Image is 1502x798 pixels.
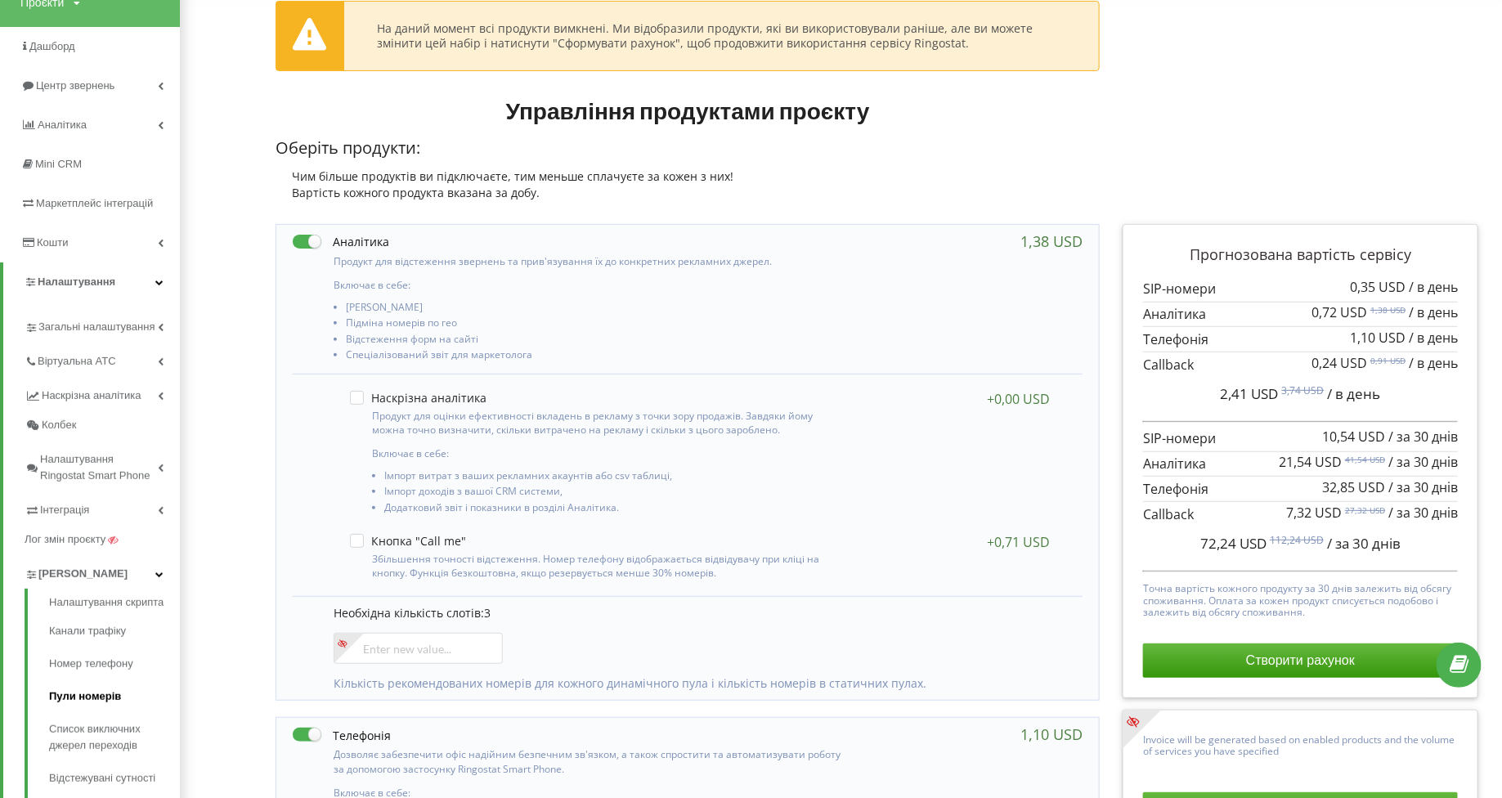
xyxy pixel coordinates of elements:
[38,276,115,288] span: Налаштування
[1370,304,1406,316] sup: 1,38 USD
[25,307,180,342] a: Загальні налаштування
[1143,330,1458,349] p: Телефонія
[1020,726,1083,742] div: 1,10 USD
[1143,244,1458,266] p: Прогнозована вартість сервісу
[29,40,75,52] span: Дашборд
[35,158,82,170] span: Mini CRM
[1020,233,1083,249] div: 1,38 USD
[276,137,1100,160] p: Оберіть продукти:
[25,554,180,589] a: [PERSON_NAME]
[1322,428,1385,446] span: 10,54 USD
[276,185,1100,201] div: Вартість кожного продукта вказана за добу.
[334,747,845,775] p: Дозволяє забезпечити офіс надійним безпечним зв'язком, а також спростити та автоматизувати роботу...
[484,605,491,621] span: 3
[1350,278,1406,296] span: 0,35 USD
[25,410,180,440] a: Колбек
[1279,453,1342,471] span: 21,54 USD
[346,334,845,349] li: Відстеження форм на сайті
[49,762,180,795] a: Відстежувані сутності
[1311,303,1367,321] span: 0,72 USD
[350,391,486,405] label: Наскрізна аналітика
[25,376,180,410] a: Наскрізна аналітика
[49,680,180,713] a: Пули номерів
[1200,534,1267,553] span: 72,24 USD
[49,648,180,680] a: Номер телефону
[1327,534,1401,553] span: / за 30 днів
[1143,280,1458,298] p: SIP-номери
[1345,454,1385,465] sup: 41,54 USD
[1286,504,1342,522] span: 7,32 USD
[293,233,389,250] label: Аналітика
[1143,505,1458,524] p: Callback
[346,317,845,333] li: Підміна номерів по гео
[1388,478,1458,496] span: / за 30 днів
[1282,383,1325,397] sup: 3,74 USD
[1143,429,1458,448] p: SIP-номери
[1143,643,1458,678] button: Створити рахунок
[1311,354,1367,372] span: 0,24 USD
[36,197,153,209] span: Маркетплейс інтеграцій
[377,21,1066,51] div: На даний момент всі продукти вимкнені. Ми відобразили продукти, які ви використовували раніше, ал...
[346,349,845,365] li: Спеціалізований звіт для маркетолога
[3,262,180,302] a: Налаштування
[1221,384,1279,403] span: 2,41 USD
[1345,504,1385,516] sup: 27,32 USD
[987,534,1050,550] div: +0,71 USD
[1409,329,1458,347] span: / в день
[334,278,845,292] p: Включає в себе:
[293,726,391,743] label: Телефонія
[1143,356,1458,374] p: Callback
[334,605,1066,621] p: Необхідна кількість слотів:
[1409,354,1458,372] span: / в день
[1409,278,1458,296] span: / в день
[987,391,1050,407] div: +0,00 USD
[1388,453,1458,471] span: / за 30 днів
[372,552,840,580] p: Збільшення точності відстеження. Номер телефону відображається відвідувачу при кліці на кнопку. Ф...
[49,615,180,648] a: Канали трафіку
[25,531,105,548] span: Лог змін проєкту
[40,502,89,518] span: Інтеграція
[25,525,180,554] a: Лог змін проєкту
[1270,533,1324,547] sup: 112,24 USD
[42,417,76,433] span: Колбек
[334,675,1066,692] p: Кількість рекомендованих номерів для кожного динамічного пула і кількість номерів в статичних пулах.
[25,491,180,525] a: Інтеграція
[36,79,114,92] span: Центр звернень
[1143,305,1458,324] p: Аналітика
[1409,303,1458,321] span: / в день
[38,353,116,370] span: Віртуальна АТС
[384,470,840,486] li: Імпорт витрат з ваших рекламних акаунтів або csv таблиці,
[1322,478,1385,496] span: 32,85 USD
[334,254,845,268] p: Продукт для відстеження звернень та прив'язування їх до конкретних рекламних джерел.
[384,486,840,501] li: Імпорт доходів з вашої CRM системи,
[1143,480,1458,499] p: Телефонія
[384,502,840,518] li: Додатковий звіт і показники в розділі Аналітика.
[1143,455,1458,473] p: Аналітика
[49,713,180,762] a: Список виключних джерел переходів
[40,451,158,484] span: Налаштування Ringostat Smart Phone
[49,594,180,615] a: Налаштування скрипта
[346,302,845,317] li: [PERSON_NAME]
[1388,428,1458,446] span: / за 30 днів
[1370,355,1406,366] sup: 0,91 USD
[276,168,1100,185] div: Чим більше продуктів ви підключаєте, тим меньше сплачуєте за кожен з них!
[1143,579,1458,618] p: Точна вартість кожного продукту за 30 днів залежить від обсягу споживання. Оплата за кожен продук...
[372,446,840,460] p: Включає в себе:
[350,534,466,548] label: Кнопка "Call me"
[25,342,180,376] a: Віртуальна АТС
[334,633,503,664] input: Enter new value...
[1328,384,1381,403] span: / в день
[276,96,1100,125] h1: Управління продуктами проєкту
[1350,329,1406,347] span: 1,10 USD
[37,236,68,249] span: Кошти
[372,409,840,437] p: Продукт для оцінки ефективності вкладень в рекламу з точки зору продажів. Завдяки йому можна точн...
[38,119,87,131] span: Аналiтика
[42,388,141,404] span: Наскрізна аналітика
[38,566,128,582] span: [PERSON_NAME]
[1143,730,1458,758] p: Invoice will be generated based on enabled products and the volume of services you have specified
[25,440,180,491] a: Налаштування Ringostat Smart Phone
[38,319,155,335] span: Загальні налаштування
[1388,504,1458,522] span: / за 30 днів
